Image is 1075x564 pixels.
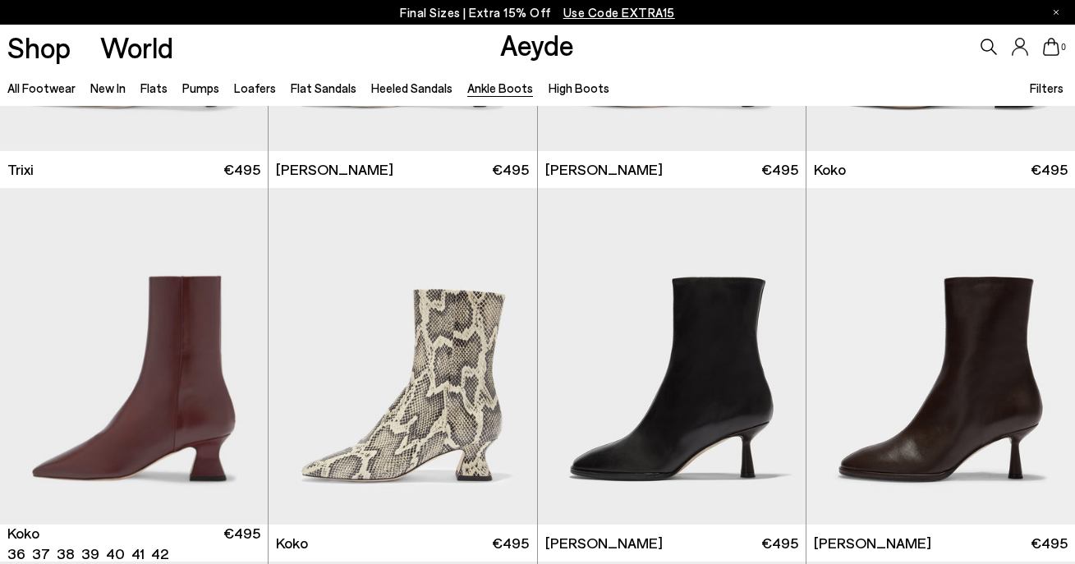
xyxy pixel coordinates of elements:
p: Final Sizes | Extra 15% Off [400,2,675,23]
img: Dorothy Soft Sock Boots [538,188,806,525]
li: 39 [81,543,99,564]
a: [PERSON_NAME] €495 [538,151,806,188]
a: Shop [7,33,71,62]
span: €495 [492,533,529,553]
a: Flat Sandals [291,80,356,95]
span: €495 [1031,533,1068,553]
ul: variant [7,543,163,564]
span: [PERSON_NAME] [276,159,393,180]
a: [PERSON_NAME] €495 [269,151,536,188]
span: Filters [1030,80,1064,95]
span: Trixi [7,159,34,180]
img: Koko Regal Heel Boots [269,188,536,525]
img: Dorothy Soft Sock Boots [806,188,1075,525]
a: 0 [1043,38,1059,56]
span: €495 [492,159,529,180]
span: Koko [276,533,308,553]
a: Pumps [182,80,219,95]
span: €495 [761,533,798,553]
li: 38 [57,543,75,564]
a: Flats [140,80,168,95]
li: 37 [32,543,50,564]
a: [PERSON_NAME] €495 [806,525,1075,562]
a: All Footwear [7,80,76,95]
a: Ankle Boots [467,80,533,95]
span: [PERSON_NAME] [545,159,663,180]
a: Heeled Sandals [371,80,453,95]
a: Aeyde [500,27,574,62]
span: €495 [1031,159,1068,180]
li: 40 [106,543,125,564]
span: €495 [761,159,798,180]
span: €495 [223,159,260,180]
span: Koko [7,523,39,543]
a: [PERSON_NAME] €495 [538,525,806,562]
li: 42 [151,543,168,564]
span: €495 [223,523,260,564]
span: [PERSON_NAME] [814,533,931,553]
img: Koko Leather Ankle Boots [268,188,535,525]
span: 0 [1059,43,1068,52]
span: Navigate to /collections/ss25-final-sizes [563,5,675,20]
a: High Boots [549,80,609,95]
a: Koko €495 [269,525,536,562]
div: 2 / 6 [268,188,535,525]
a: Loafers [234,80,276,95]
li: 41 [131,543,145,564]
span: [PERSON_NAME] [545,533,663,553]
li: 36 [7,543,25,564]
span: Koko [814,159,846,180]
a: World [100,33,173,62]
a: New In [90,80,126,95]
a: Koko €495 [806,151,1075,188]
